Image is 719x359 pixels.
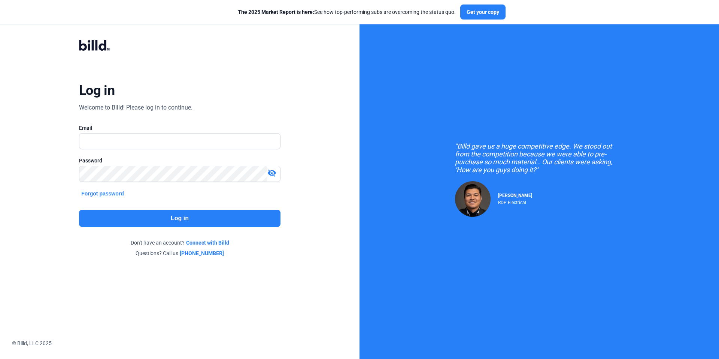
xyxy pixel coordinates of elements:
div: Don't have an account? [79,239,280,246]
span: The 2025 Market Report is here: [238,9,314,15]
a: [PHONE_NUMBER] [180,249,224,257]
button: Forgot password [79,189,126,198]
mat-icon: visibility_off [267,168,276,177]
span: [PERSON_NAME] [498,193,532,198]
div: Questions? Call us [79,249,280,257]
div: Log in [79,82,115,99]
div: Welcome to Billd! Please log in to continue. [79,103,192,112]
div: RDP Electrical [498,198,532,205]
button: Log in [79,210,280,227]
a: Connect with Billd [186,239,229,246]
button: Get your copy [460,5,506,20]
div: See how top-performing subs are overcoming the status quo. [238,8,456,16]
div: "Billd gave us a huge competitive edge. We stood out from the competition because we were able to... [455,142,624,174]
div: Email [79,124,280,132]
img: Raul Pacheco [455,181,491,217]
div: Password [79,157,280,164]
